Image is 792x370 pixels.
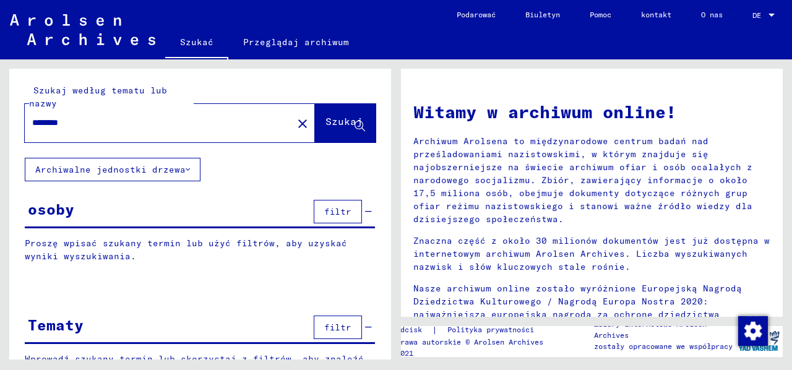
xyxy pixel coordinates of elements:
font: | [432,324,437,335]
font: DE [752,11,761,20]
mat-icon: close [295,116,310,131]
font: Proszę wpisać szukany termin lub użyć filtrów, aby uzyskać wyniki wyszukiwania. [25,238,347,262]
font: osoby [28,200,74,218]
font: Biuletyn [525,10,560,19]
a: odcisk [396,324,432,337]
font: Znaczna część z około 30 milionów dokumentów jest już dostępna w internetowym archiwum Arolsen Ar... [413,235,770,272]
button: Szukaj [315,104,376,142]
font: odcisk [396,325,422,334]
font: Podarować [457,10,496,19]
font: O nas [701,10,723,19]
font: Szukaj [325,115,363,127]
button: filtr [314,200,362,223]
font: filtr [324,322,351,333]
a: Polityka prywatności [437,324,549,337]
img: Arolsen_neg.svg [10,14,155,45]
a: Przeglądaj archiwum [228,27,364,57]
a: Szukać [165,27,228,59]
font: Archiwum Arolsena to międzynarodowe centrum badań nad prześladowaniami nazistowskimi, w którym zn... [413,136,752,225]
button: filtr [314,316,362,339]
font: Polityka prywatności [447,325,534,334]
font: Archiwalne jednostki drzewa [35,164,186,175]
font: Nasze archiwum online zostało wyróżnione Europejską Nagrodą Dziedzictwa Kulturowego / Nagrodą Eur... [413,283,742,333]
font: Witamy w archiwum online! [413,101,676,123]
font: Przeglądaj archiwum [243,37,349,48]
img: Zmiana zgody [738,316,768,346]
font: zostały opracowane we współpracy z [594,342,733,362]
font: Prawa autorskie © Arolsen Archives, 2021 [396,337,548,358]
button: Clear [290,111,315,136]
font: Pomoc [590,10,611,19]
font: kontakt [641,10,671,19]
img: yv_logo.png [736,325,782,356]
font: Szukać [180,37,213,48]
font: filtr [324,206,351,217]
font: Tematy [28,316,84,334]
button: Archiwalne jednostki drzewa [25,158,200,181]
font: Szukaj według tematu lub nazwy [29,85,167,109]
